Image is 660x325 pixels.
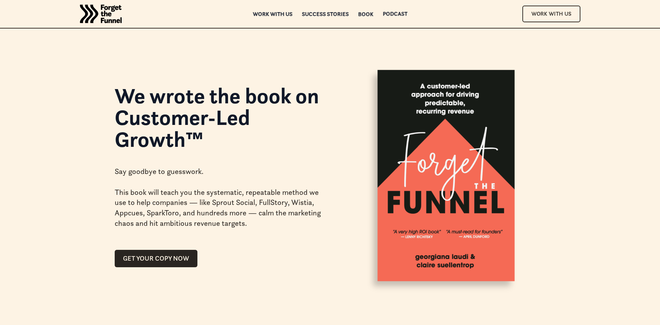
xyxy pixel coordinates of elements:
a: Work With Us [522,6,580,22]
div: Book [358,12,373,17]
div: Say goodbye to guesswork. This book will teach you the systematic, repeatable method we use to he... [115,155,322,239]
img: Forget The Funnel book cover [359,45,525,309]
a: Work with us [253,11,292,16]
a: Podcast [383,11,407,16]
h1: We wrote the book on Customer-Led Growth™ [115,85,322,150]
a: BookBook [358,11,373,16]
a: Success Stories [302,11,349,16]
a: GET YOUR COPY NOW [115,250,197,267]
